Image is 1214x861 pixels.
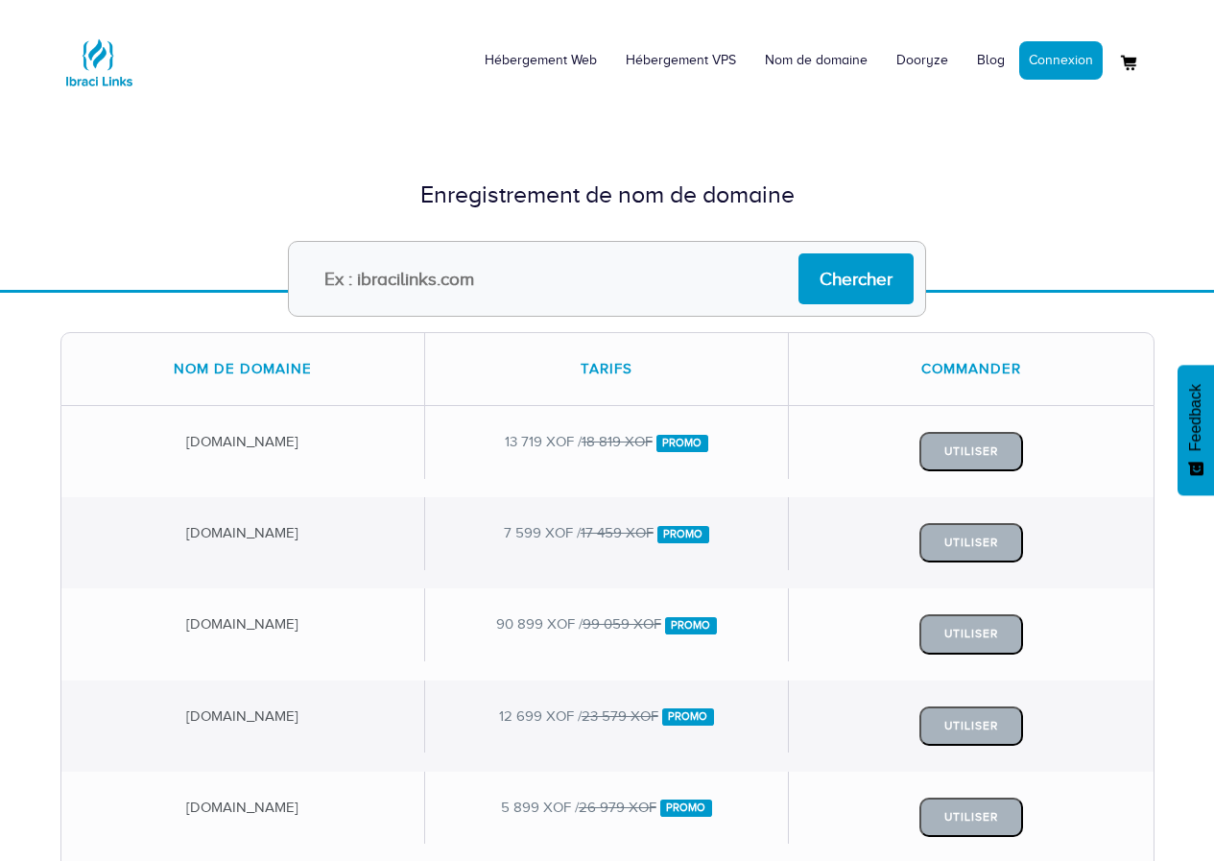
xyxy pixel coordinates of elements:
[1178,365,1214,495] button: Feedback - Afficher l’enquête
[919,614,1023,654] button: Utiliser
[582,434,653,449] del: 18 819 XOF
[288,241,926,317] input: Ex : ibracilinks.com
[425,588,789,660] div: 90 899 XOF /
[60,178,1154,212] div: Enregistrement de nom de domaine
[60,8,137,101] a: Logo Ibraci Links
[61,588,425,660] div: [DOMAIN_NAME]
[61,333,425,405] div: Nom de domaine
[919,523,1023,562] button: Utiliser
[657,526,710,543] span: Promo
[660,800,713,817] span: Promo
[1019,41,1103,80] a: Connexion
[611,32,750,89] a: Hébergement VPS
[425,681,789,753] div: 12 699 XOF /
[656,435,709,452] span: Promo
[581,525,654,540] del: 17 459 XOF
[582,708,658,724] del: 23 579 XOF
[919,432,1023,471] button: Utiliser
[61,772,425,844] div: [DOMAIN_NAME]
[963,32,1019,89] a: Blog
[425,333,789,405] div: Tarifs
[882,32,963,89] a: Dooryze
[61,497,425,569] div: [DOMAIN_NAME]
[750,32,882,89] a: Nom de domaine
[425,406,789,478] div: 13 719 XOF /
[662,708,715,726] span: Promo
[579,800,656,815] del: 26 979 XOF
[425,497,789,569] div: 7 599 XOF /
[919,798,1023,837] button: Utiliser
[425,772,789,844] div: 5 899 XOF /
[61,406,425,478] div: [DOMAIN_NAME]
[919,706,1023,746] button: Utiliser
[798,253,914,304] input: Chercher
[470,32,611,89] a: Hébergement Web
[665,617,718,634] span: Promo
[61,681,425,753] div: [DOMAIN_NAME]
[583,616,661,632] del: 99 059 XOF
[1187,384,1204,451] span: Feedback
[789,333,1153,405] div: Commander
[60,24,137,101] img: Logo Ibraci Links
